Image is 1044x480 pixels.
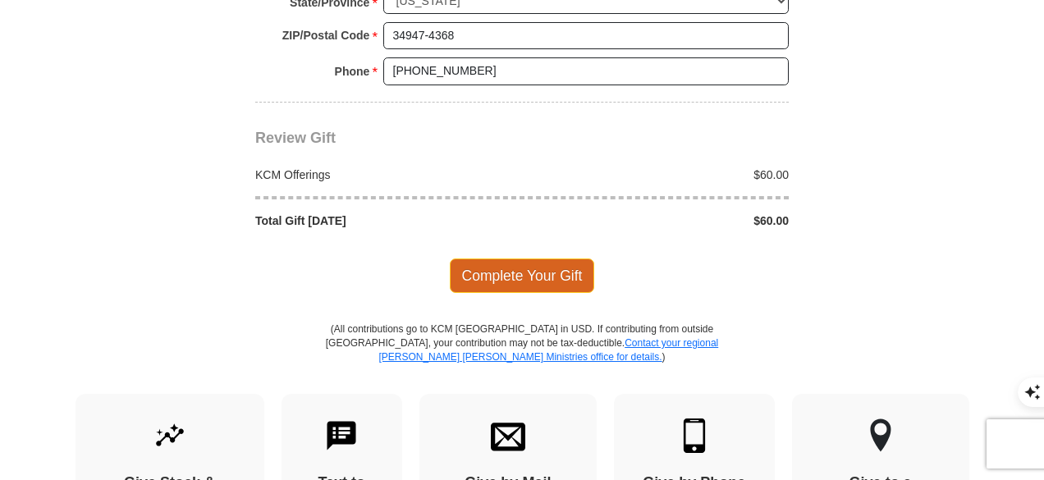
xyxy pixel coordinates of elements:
[153,418,187,453] img: give-by-stock.svg
[255,130,336,146] span: Review Gift
[522,213,798,229] div: $60.00
[677,418,712,453] img: mobile.svg
[869,418,892,453] img: other-region
[491,418,525,453] img: envelope.svg
[247,213,523,229] div: Total Gift [DATE]
[282,24,370,47] strong: ZIP/Postal Code
[324,418,359,453] img: text-to-give.svg
[450,258,595,293] span: Complete Your Gift
[522,167,798,183] div: $60.00
[247,167,523,183] div: KCM Offerings
[325,322,719,394] p: (All contributions go to KCM [GEOGRAPHIC_DATA] in USD. If contributing from outside [GEOGRAPHIC_D...
[335,60,370,83] strong: Phone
